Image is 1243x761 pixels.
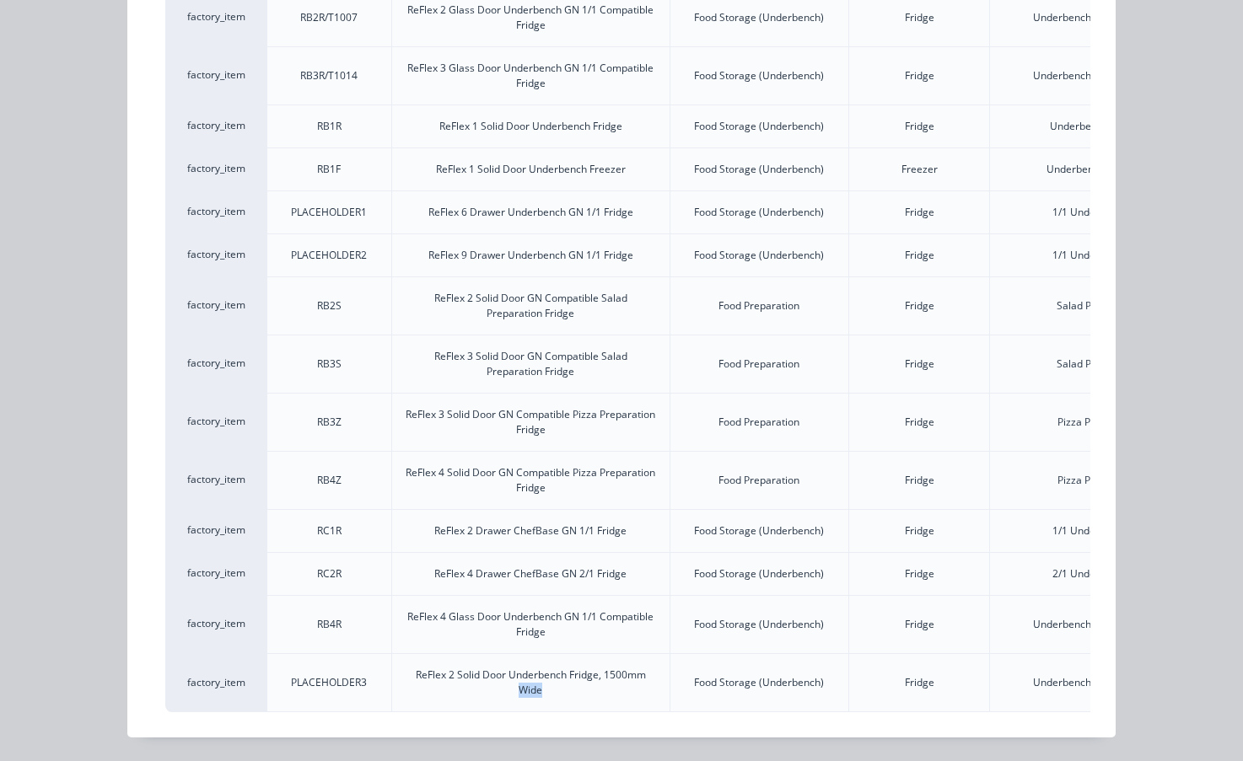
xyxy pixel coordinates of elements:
div: RB1F [317,162,341,177]
div: Fridge [905,68,934,83]
div: RB3R/T1014 [300,68,358,83]
div: ReFlex 3 Glass Door Underbench GN 1/1 Compatible Fridge [406,61,656,91]
div: ReFlex 1 Solid Door Underbench Freezer [436,162,626,177]
div: Fridge [905,566,934,581]
div: Food Preparation [718,298,799,314]
div: RB4R [317,617,342,632]
div: RB3S [317,356,342,372]
div: ReFlex 2 Glass Door Underbench GN 1/1 Compatible Fridge [406,3,656,33]
div: ReFlex 6 Drawer Underbench GN 1/1 Fridge [428,205,633,220]
div: Food Storage (Underbench) [694,119,824,134]
div: Fridge [905,298,934,314]
div: factory_item [165,147,266,190]
div: PLACEHOLDER3 [291,675,367,690]
div: Fridge [905,617,934,632]
div: Food Preparation [718,415,799,430]
div: RB3Z [317,415,342,430]
div: RB1R [317,119,342,134]
div: factory_item [165,105,266,147]
div: Food Storage (Underbench) [694,248,824,263]
div: ReFlex 9 Drawer Underbench GN 1/1 Fridge [428,248,633,263]
div: Salad Preparation Fridge [1057,356,1173,372]
div: Fridge [905,473,934,488]
div: Food Preparation [718,473,799,488]
div: 1/1 Underbench GN Fridge [1052,248,1178,263]
div: Food Storage (Underbench) [694,523,824,539]
div: factory_item [165,233,266,276]
div: Food Storage (Underbench) [694,675,824,690]
div: Pizza Preparation Fridge [1057,473,1172,488]
div: Salad Preparation Fridge [1057,298,1173,314]
div: RC1R [317,523,342,539]
div: ReFlex 2 Solid Door Underbench Fridge, 1500mm Wide [406,667,656,698]
div: Underbench Non-GN Freezer [1047,162,1184,177]
div: RC2R [317,566,342,581]
div: RB2R/T1007 [300,10,358,25]
div: Food Storage (Underbench) [694,617,824,632]
div: ReFlex 4 Drawer ChefBase GN 2/1 Fridge [434,566,627,581]
div: factory_item [165,276,266,335]
div: ReFlex 4 Glass Door Underbench GN 1/1 Compatible Fridge [406,609,656,640]
div: Fridge [905,119,934,134]
div: Pizza Preparation Fridge [1057,415,1172,430]
div: Fridge [905,415,934,430]
div: Food Storage (Underbench) [694,205,824,220]
div: factory_item [165,393,266,451]
div: Food Storage (Underbench) [694,162,824,177]
div: Underbench GN Compatible Fridge [1033,68,1197,83]
div: RB4Z [317,473,342,488]
div: factory_item [165,552,266,595]
div: factory_item [165,190,266,233]
div: ReFlex 3 Solid Door GN Compatible Pizza Preparation Fridge [406,407,656,437]
div: Fridge [905,248,934,263]
div: Fridge [905,205,934,220]
div: Fridge [905,10,934,25]
div: PLACEHOLDER2 [291,248,367,263]
div: factory_item [165,595,266,653]
div: factory_item [165,335,266,393]
div: Underbench GN Compatible Fridge [1033,617,1197,632]
div: 1/1 Underbench GN Fridge [1052,205,1178,220]
div: Fridge [905,523,934,539]
div: Underbench GN Compatible Fridge [1033,10,1197,25]
div: factory_item [165,509,266,552]
div: Fridge [905,356,934,372]
div: PLACEHOLDER1 [291,205,367,220]
div: factory_item [165,451,266,509]
div: Food Storage (Underbench) [694,566,824,581]
div: ReFlex 4 Solid Door GN Compatible Pizza Preparation Fridge [406,465,656,496]
div: Food Storage (Underbench) [694,68,824,83]
div: 2/1 Underbench GN Fridge [1052,566,1178,581]
div: factory_item [165,46,266,105]
div: Underbench Non-GN Fridge [1050,119,1181,134]
div: Food Storage (Underbench) [694,10,824,25]
div: Fridge [905,675,934,690]
div: factory_item [165,653,266,712]
div: Freezer [901,162,938,177]
div: RB2S [317,298,342,314]
div: Underbench GN Compatible Fridge [1033,675,1197,690]
div: Food Preparation [718,356,799,372]
div: 1/1 Underbench GN Fridge [1052,523,1178,539]
div: ReFlex 3 Solid Door GN Compatible Salad Preparation Fridge [406,349,656,379]
div: ReFlex 2 Solid Door GN Compatible Salad Preparation Fridge [406,291,656,321]
div: ReFlex 2 Drawer ChefBase GN 1/1 Fridge [434,523,627,539]
div: ReFlex 1 Solid Door Underbench Fridge [439,119,622,134]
